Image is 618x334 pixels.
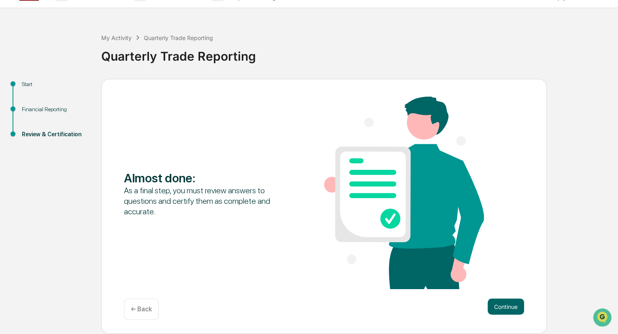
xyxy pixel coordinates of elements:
[324,97,484,289] img: Almost done
[5,114,54,129] a: 🔎Data Lookup
[22,130,88,139] div: Review & Certification
[124,185,284,217] div: As a final step, you must review answers to questions and certify them as complete and accurate.
[8,118,15,125] div: 🔎
[592,307,614,329] iframe: Open customer support
[67,102,100,110] span: Attestations
[5,99,55,113] a: 🖐️Preclearance
[101,34,132,41] div: My Activity
[57,137,98,143] a: Powered byPylon
[22,80,88,89] div: Start
[101,42,614,63] div: Quarterly Trade Reporting
[16,102,52,110] span: Preclearance
[28,62,133,70] div: Start new chat
[8,103,15,109] div: 🖐️
[28,70,102,76] div: We're available if you need us!
[124,171,284,185] div: Almost done :
[81,137,98,143] span: Pylon
[59,103,65,109] div: 🗄️
[138,64,147,74] button: Start new chat
[488,298,524,315] button: Continue
[22,105,88,114] div: Financial Reporting
[8,17,147,30] p: How can we help?
[55,99,104,113] a: 🗄️Attestations
[16,117,51,125] span: Data Lookup
[144,34,213,41] div: Quarterly Trade Reporting
[8,62,23,76] img: 1746055101610-c473b297-6a78-478c-a979-82029cc54cd1
[131,305,152,313] p: ← Back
